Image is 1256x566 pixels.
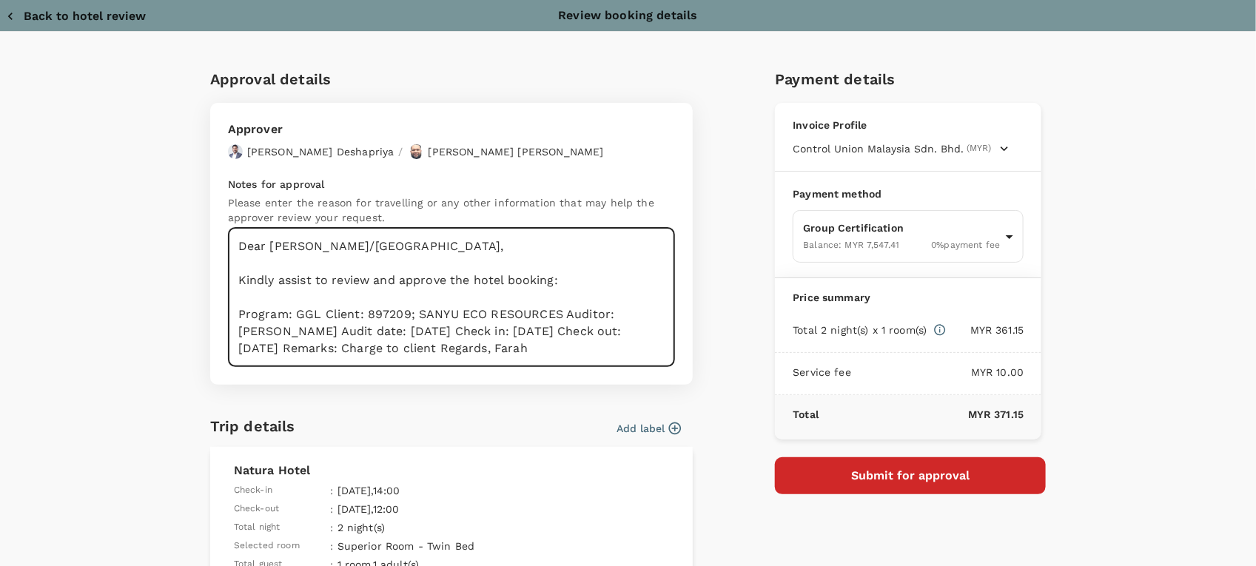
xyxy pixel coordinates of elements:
span: : [331,539,334,553]
img: avatar-67b4218f54620.jpeg [409,144,424,159]
p: Superior Room - Twin Bed [337,539,535,553]
span: Total night [234,520,281,535]
p: Natura Hotel [234,462,669,479]
textarea: Dear [PERSON_NAME]/[GEOGRAPHIC_DATA], Kindly assist to review and approve the hotel booking: Prog... [228,228,675,367]
p: Approver [228,121,604,138]
span: (MYR) [967,141,991,156]
p: Please enter the reason for travelling or any other information that may help the approver review... [228,195,675,225]
span: Check-in [234,483,272,498]
span: : [331,520,334,535]
p: MYR 361.15 [947,323,1024,337]
span: Check-out [234,502,279,516]
button: Submit for approval [775,457,1046,494]
h6: Payment details [775,67,1046,91]
p: Service fee [793,365,851,380]
p: [PERSON_NAME] Deshapriya [247,144,394,159]
p: Payment method [793,186,1024,201]
p: Total 2 night(s) x 1 room(s) [793,323,927,337]
p: Review booking details [558,7,697,24]
span: : [331,502,334,516]
p: MYR 10.00 [851,365,1024,380]
p: Invoice Profile [793,118,1024,132]
p: MYR 371.15 [819,407,1024,422]
p: Price summary [793,290,1024,305]
p: [DATE] , 12:00 [337,502,535,516]
span: Selected room [234,539,300,553]
p: [DATE] , 14:00 [337,483,535,498]
button: Back to hotel review [6,9,146,24]
p: / [398,144,403,159]
span: Balance : MYR 7,547.41 [803,240,899,250]
h6: Trip details [210,414,295,438]
p: Total [793,407,819,422]
span: 0 % payment fee [931,240,1000,250]
button: Control Union Malaysia Sdn. Bhd.(MYR) [793,141,1009,156]
img: avatar-67a5bcb800f47.png [228,144,243,159]
p: [PERSON_NAME] [PERSON_NAME] [429,144,604,159]
span: Control Union Malaysia Sdn. Bhd. [793,141,964,156]
button: Add label [617,421,681,436]
span: : [331,483,334,498]
h6: Approval details [210,67,693,91]
div: Group CertificationBalance: MYR 7,547.410%payment fee [793,210,1024,263]
p: 2 night(s) [337,520,535,535]
p: Group Certification [803,220,1000,235]
p: Notes for approval [228,177,675,192]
